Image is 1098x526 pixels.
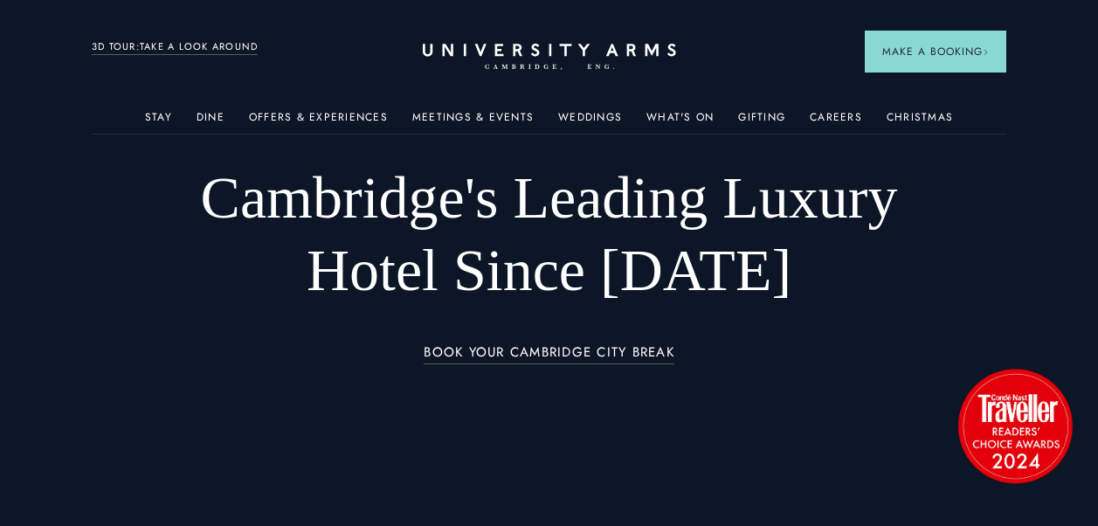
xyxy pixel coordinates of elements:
[865,31,1006,73] button: Make a BookingArrow icon
[197,111,224,134] a: Dine
[882,44,989,59] span: Make a Booking
[92,39,259,55] a: 3D TOUR:TAKE A LOOK AROUND
[810,111,862,134] a: Careers
[646,111,714,134] a: What's On
[412,111,534,134] a: Meetings & Events
[983,49,989,55] img: Arrow icon
[887,111,953,134] a: Christmas
[950,360,1081,491] img: image-2524eff8f0c5d55edbf694693304c4387916dea5-1501x1501-png
[423,44,676,71] a: Home
[145,111,172,134] a: Stay
[738,111,785,134] a: Gifting
[558,111,622,134] a: Weddings
[249,111,388,134] a: Offers & Experiences
[183,162,915,307] h1: Cambridge's Leading Luxury Hotel Since [DATE]
[424,345,674,365] a: BOOK YOUR CAMBRIDGE CITY BREAK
